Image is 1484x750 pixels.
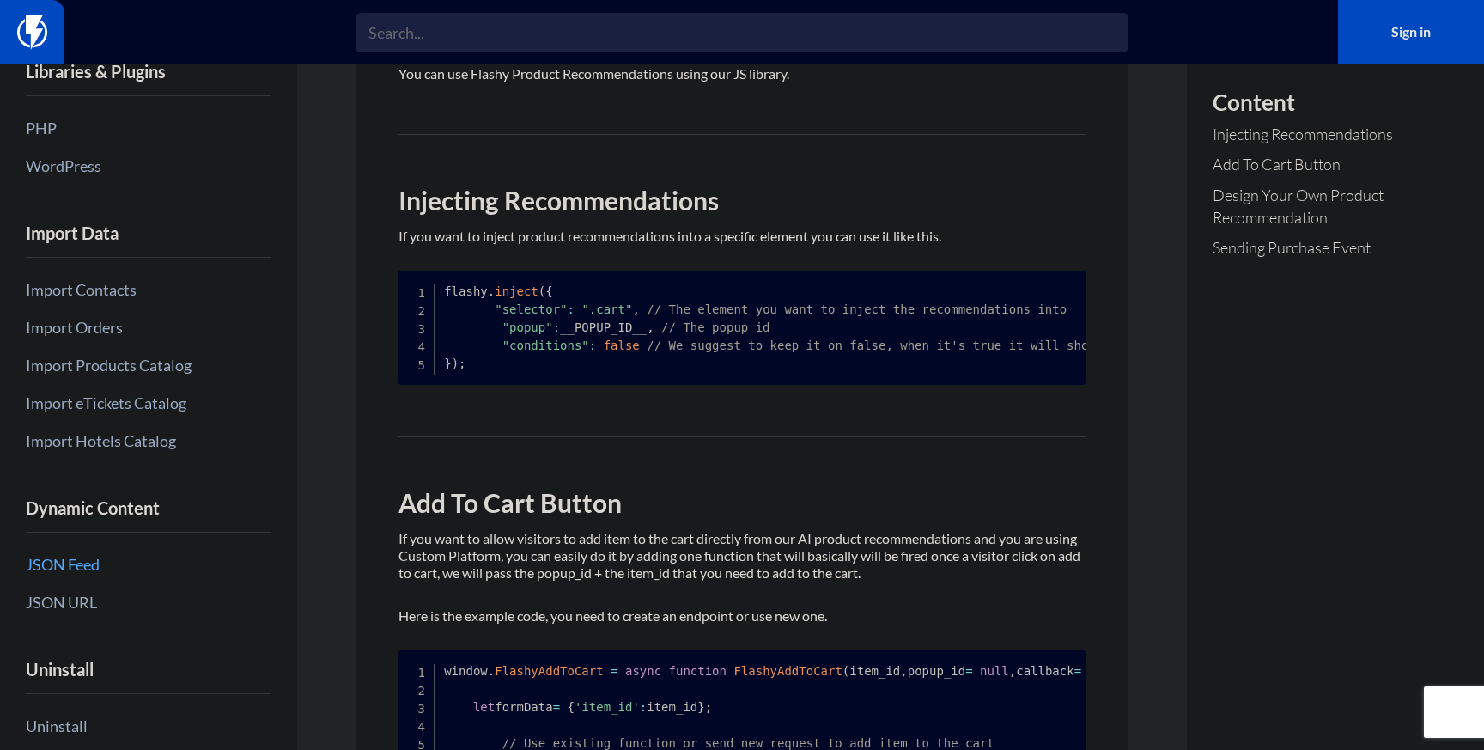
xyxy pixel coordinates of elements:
[26,151,271,180] a: WordPress
[398,65,1086,82] p: You can use Flashy Product Recommendations using our JS library.
[444,357,451,370] span: }
[459,357,465,370] span: ;
[495,302,567,316] span: "selector"
[26,275,271,304] a: Import Contacts
[26,113,271,143] a: PHP
[604,338,640,352] span: false
[26,223,271,258] h4: Import Data
[502,320,553,334] span: "popup"
[611,664,617,678] span: =
[452,357,459,370] span: )
[26,711,271,741] a: Uninstall
[495,284,538,298] span: inject
[640,700,647,714] span: :
[502,736,994,750] span: // Use existing function or send new request to add item to the cart
[26,498,271,533] h4: Dynamic Content
[625,664,661,678] span: async
[581,302,632,316] span: ".cart"
[669,664,727,678] span: function
[661,320,769,334] span: // The popup id
[647,320,654,334] span: ,
[1213,154,1458,176] a: Add To Cart Button
[444,284,1479,370] code: flashy __POPUP_ID__
[568,700,575,714] span: {
[398,186,1086,215] h2: Injecting Recommendations
[495,664,603,678] span: FlashyAddToCart
[697,700,704,714] span: }
[26,550,271,579] a: JSON Feed
[1213,124,1458,146] a: Injecting Recommendations
[1074,664,1081,678] span: =
[398,607,1086,625] p: Here is the example code, you need to create an endpoint or use new one.
[26,426,271,455] a: Import Hotels Catalog
[538,284,545,298] span: (
[849,664,1117,678] span: item_id popup_id callback
[900,664,907,678] span: ,
[398,489,1086,517] h2: Add To Cart Button
[356,13,1128,52] input: Search...
[26,660,271,694] h4: Uninstall
[553,700,560,714] span: =
[632,302,639,316] span: ,
[26,351,271,380] a: Import Products Catalog
[647,302,1067,316] span: // The element you want to inject the recommendations into
[589,338,596,352] span: :
[1213,237,1458,259] a: Sending Purchase Event
[26,313,271,342] a: Import Orders
[473,700,495,714] span: let
[705,700,712,714] span: ;
[398,530,1086,582] p: If you want to allow visitors to add item to the cart directly from our AI product recommendation...
[502,338,589,352] span: "conditions"
[398,228,1086,245] p: If you want to inject product recommendations into a specific element you can use it like this.
[733,664,842,678] span: FlashyAddToCart
[842,664,849,678] span: (
[647,338,1479,352] span: // We suggest to keep it on false, when it's true it will show only after the conditions are met ...
[1213,185,1458,229] a: Design Your Own Product Recommendation
[568,302,575,316] span: :
[488,284,495,298] span: .
[488,664,495,678] span: .
[26,62,271,96] h4: Libraries & Plugins
[553,320,560,334] span: :
[1213,90,1458,115] h3: Content
[575,700,640,714] span: 'item_id'
[980,664,1009,678] span: null
[26,388,271,418] a: Import eTickets Catalog
[26,588,271,617] a: JSON URL
[545,284,552,298] span: {
[965,664,972,678] span: =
